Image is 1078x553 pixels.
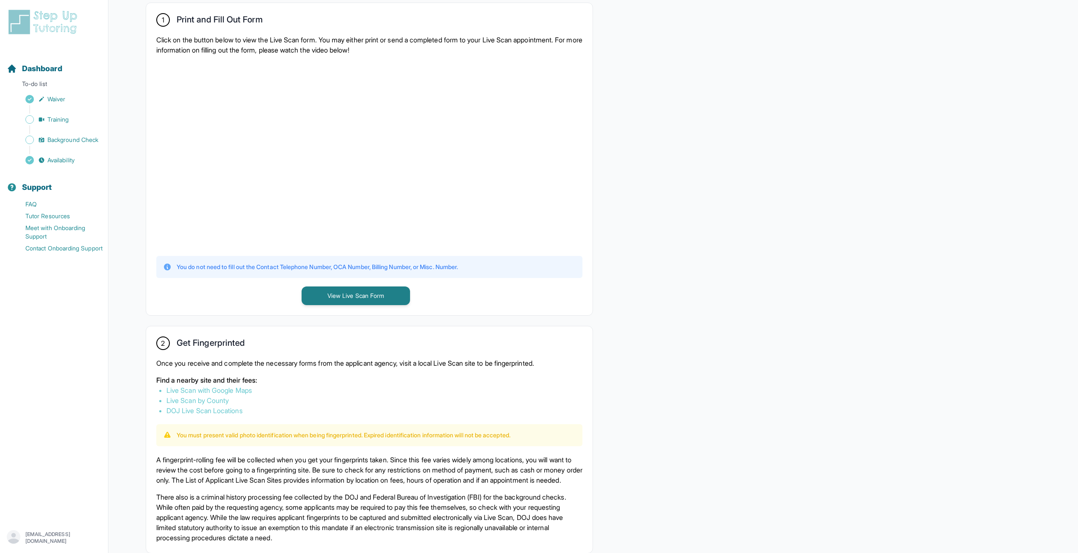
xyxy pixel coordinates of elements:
[7,93,108,105] a: Waiver
[156,62,453,247] iframe: YouTube video player
[7,63,62,75] a: Dashboard
[162,15,164,25] span: 1
[22,63,62,75] span: Dashboard
[302,286,410,305] button: View Live Scan Form
[7,134,108,146] a: Background Check
[3,168,105,197] button: Support
[47,156,75,164] span: Availability
[166,386,252,395] a: Live Scan with Google Maps
[166,406,243,415] a: DOJ Live Scan Locations
[166,396,229,405] a: Live Scan by County
[7,530,101,545] button: [EMAIL_ADDRESS][DOMAIN_NAME]
[7,222,108,242] a: Meet with Onboarding Support
[3,49,105,78] button: Dashboard
[3,80,105,92] p: To-do list
[177,338,245,351] h2: Get Fingerprinted
[7,154,108,166] a: Availability
[302,291,410,300] a: View Live Scan Form
[7,210,108,222] a: Tutor Resources
[7,198,108,210] a: FAQ
[177,263,458,271] p: You do not need to fill out the Contact Telephone Number, OCA Number, Billing Number, or Misc. Nu...
[22,181,52,193] span: Support
[7,114,108,125] a: Training
[156,358,582,368] p: Once you receive and complete the necessary forms from the applicant agency, visit a local Live S...
[156,375,582,385] p: Find a nearby site and their fees:
[177,14,263,28] h2: Print and Fill Out Form
[47,95,65,103] span: Waiver
[7,242,108,254] a: Contact Onboarding Support
[156,492,582,543] p: There also is a criminal history processing fee collected by the DOJ and Federal Bureau of Invest...
[25,531,101,545] p: [EMAIL_ADDRESS][DOMAIN_NAME]
[7,8,82,36] img: logo
[177,431,510,439] p: You must present valid photo identification when being fingerprinted. Expired identification info...
[161,338,165,348] span: 2
[156,35,582,55] p: Click on the button below to view the Live Scan form. You may either print or send a completed fo...
[156,455,582,485] p: A fingerprint-rolling fee will be collected when you get your fingerprints taken. Since this fee ...
[47,115,69,124] span: Training
[47,136,98,144] span: Background Check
